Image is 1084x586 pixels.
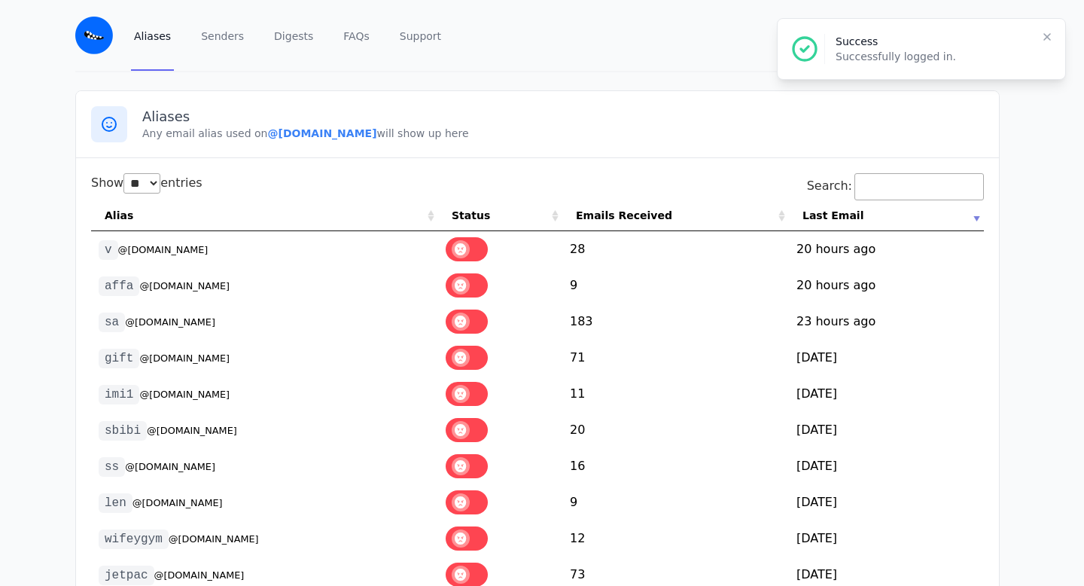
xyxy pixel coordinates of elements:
[154,569,245,581] small: @[DOMAIN_NAME]
[562,484,789,520] td: 9
[562,376,789,412] td: 11
[99,493,132,513] code: len
[562,412,789,448] td: 20
[139,353,230,364] small: @[DOMAIN_NAME]
[789,231,984,267] td: 20 hours ago
[836,35,878,47] span: Success
[789,304,984,340] td: 23 hours ago
[789,520,984,557] td: [DATE]
[562,200,789,231] th: Emails Received: activate to sort column ascending
[91,175,202,190] label: Show entries
[562,304,789,340] td: 183
[139,280,230,291] small: @[DOMAIN_NAME]
[169,533,259,545] small: @[DOMAIN_NAME]
[125,316,215,328] small: @[DOMAIN_NAME]
[854,173,984,200] input: Search:
[438,200,562,231] th: Status: activate to sort column ascending
[91,200,438,231] th: Alias: activate to sort column ascending
[142,108,984,126] h3: Aliases
[836,49,1029,64] p: Successfully logged in.
[789,484,984,520] td: [DATE]
[99,457,125,477] code: ss
[142,126,984,141] p: Any email alias used on will show up here
[789,376,984,412] td: [DATE]
[562,448,789,484] td: 16
[789,340,984,376] td: [DATE]
[789,200,984,231] th: Last Email: activate to sort column ascending
[99,349,139,368] code: gift
[123,173,160,194] select: Showentries
[789,267,984,304] td: 20 hours ago
[99,276,139,296] code: affa
[99,530,169,549] code: wifeygym
[99,566,154,585] code: jetpac
[99,385,139,404] code: imi1
[99,240,118,260] code: v
[99,313,125,332] code: sa
[267,127,376,139] b: @[DOMAIN_NAME]
[789,448,984,484] td: [DATE]
[562,267,789,304] td: 9
[118,244,209,255] small: @[DOMAIN_NAME]
[562,520,789,557] td: 12
[132,497,223,508] small: @[DOMAIN_NAME]
[147,425,237,436] small: @[DOMAIN_NAME]
[125,461,215,472] small: @[DOMAIN_NAME]
[75,17,113,54] img: Email Monster
[807,179,984,193] label: Search:
[99,421,147,441] code: sbibi
[562,231,789,267] td: 28
[789,412,984,448] td: [DATE]
[139,389,230,400] small: @[DOMAIN_NAME]
[562,340,789,376] td: 71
